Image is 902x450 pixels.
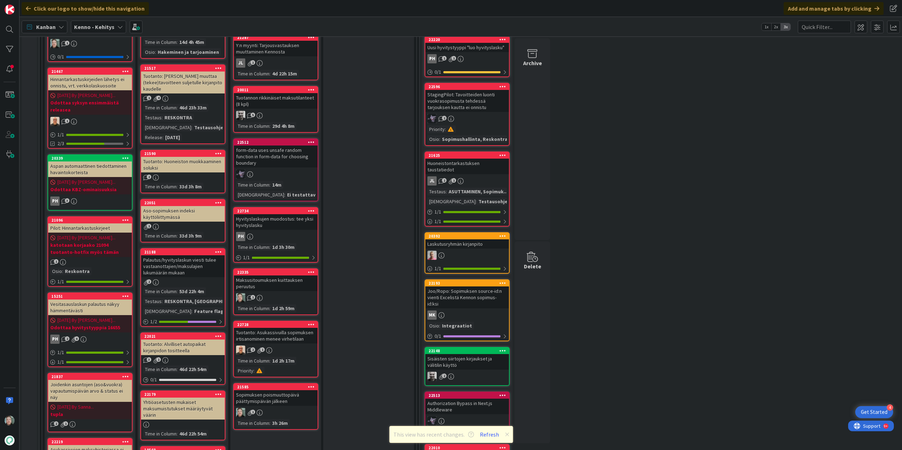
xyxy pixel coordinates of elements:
[155,48,156,56] span: :
[36,23,56,31] span: Kanban
[234,321,318,328] div: 22728
[50,324,130,331] b: Odottaa hyvitystyyppia 16655
[141,317,225,326] div: 1/2
[140,150,225,193] a: 21590Tuotanto: Huoneiston muokkaaminen soluksiTime in Column:33d 3h 8m
[143,48,155,56] div: Osio
[143,307,191,315] div: [DEMOGRAPHIC_DATA]
[141,200,225,222] div: 22051Aso-sopimuksen indeksi käyttöliittymässä
[234,384,318,406] div: 21585Sopimuksen poismuuttopäivä päättymispäivän jälkeen
[51,294,132,299] div: 15251
[428,153,509,158] div: 21625
[50,241,130,256] b: katotaan korjaako 21094 tuotanto-hotfix myös tämän
[236,367,253,375] div: Priority
[48,293,132,315] div: 15251Vesitasauslaskun palautus näkyy hämmentävästi
[234,34,318,56] div: 21287Y:n myynti: Tarjousvastauksen muuttaminen Kennosta
[476,198,477,205] span: :
[51,374,132,379] div: 21837
[234,232,318,241] div: PH
[236,293,245,302] img: VP
[237,35,318,40] div: 21287
[50,39,60,48] img: VP
[236,357,269,365] div: Time in Column
[425,286,509,308] div: Joo/Ropo: Sopimuksen source-id:n vienti Excelistä Kennon sopimus-id:ksi
[425,347,510,386] a: 22148Sisäisten siirtojen kirjaukset ja välitilin käyttöJH
[452,178,456,183] span: 1
[141,398,225,420] div: Yhtiöasetusten mukaiset maksumuistutukset määräytyvät väärin
[140,199,225,243] a: 22051Aso-sopimuksen indeksi käyttöliittymässäTime in Column:33d 3h 9m
[143,38,177,46] div: Time in Column
[425,392,509,399] div: 22513
[425,217,509,226] div: 1/1
[150,376,157,383] span: 0 / 1
[144,334,225,339] div: 22021
[234,208,318,230] div: 22734Hyvityslaskujen muodostus: tee yksi hyvityslasku
[177,38,178,46] span: :
[48,380,132,402] div: Joidenkin asuntojen (aso&vuokra) vapautumispäivän arvo & status ei näy
[435,208,441,216] span: 1 / 1
[143,133,162,141] div: Release
[74,336,79,341] span: 6
[178,183,203,190] div: 33d 3h 8m
[425,311,509,320] div: MK
[192,124,235,131] div: Testausohjeet...
[57,234,116,241] span: [DATE] By [PERSON_NAME]...
[270,357,296,365] div: 1d 2h 17m
[143,232,177,240] div: Time in Column
[251,347,255,352] span: 2
[234,275,318,291] div: Maksusitoumuksen kuittauksen peruutus
[143,124,191,131] div: [DEMOGRAPHIC_DATA]
[425,176,509,186] div: JL
[140,248,225,327] a: 21188Palautus/hyvityslaskun viesti tulee vastaanottajien/maksulajien lukumäärän mukaanTime in Col...
[270,122,296,130] div: 29d 4h 8m
[163,133,182,141] div: [DATE]
[269,357,270,365] span: :
[425,251,509,260] div: HJ
[236,304,269,312] div: Time in Column
[147,175,151,179] span: 2
[48,161,132,177] div: Aspan automaattinen tiedottaminen havaintokorteista
[57,140,64,147] span: 2/3
[425,36,509,43] div: 22220
[236,58,245,68] div: JL
[428,393,509,398] div: 22513
[425,372,509,381] div: JH
[147,96,151,100] span: 1
[425,239,509,249] div: Laskutusryhmän kirjanpito
[425,280,509,308] div: 22193Joo/Ropo: Sopimuksen source-id:n vienti Excelistä Kennon sopimus-id:ksi
[447,188,510,195] div: ASUTTAMINEN, Sopimuk...
[233,138,318,201] a: 22512form-data uses unsafe random function in form-data for choosing boundaryLMTime in Column:14m...
[442,374,447,378] span: 2
[269,70,270,78] span: :
[427,125,445,133] div: Priority
[57,53,64,61] span: 0 / 1
[51,156,132,161] div: 20339
[236,181,269,189] div: Time in Column
[65,336,69,341] span: 2
[144,151,225,156] div: 21590
[237,140,318,145] div: 22512
[141,206,225,222] div: Aso-sopimuksen indeksi käyttöliittymässä
[425,207,509,216] div: 1/1
[141,72,225,93] div: Tuotanto: [PERSON_NAME] muuttaa (tekee)tavoitteen suljetulle kirjanpito kaudelle
[234,293,318,302] div: VP
[251,113,255,117] span: 5
[425,84,509,112] div: 22596StagingPilot: Tavoitteiden luonti vuokrasopimusta tehdessä tarjouksen kautta ei onnistu
[251,295,255,300] span: 1
[439,322,440,330] span: :
[48,358,132,366] div: 1/1
[425,36,510,77] a: 22220Uusi hyvitystyyppi "luo hyvityslasku"PH0/1
[162,297,163,305] span: :
[427,372,437,381] img: JH
[234,34,318,41] div: 21287
[253,367,254,375] span: :
[236,243,269,251] div: Time in Column
[428,234,509,239] div: 20392
[57,92,116,99] span: [DATE] By [PERSON_NAME]...
[425,232,510,274] a: 20392Laskutusryhmän kirjanpitoHJ1/1
[15,1,32,10] span: Support
[47,154,133,211] a: 20339Aspan automaattinen tiedottaminen havaintokorteista[DATE] By [PERSON_NAME]...Odottaa KBZ-omi...
[54,259,58,264] span: 1
[425,354,509,370] div: Sisäisten siirtojen kirjaukset ja välitilin käyttö
[236,346,245,355] img: MK
[427,188,446,195] div: Testaus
